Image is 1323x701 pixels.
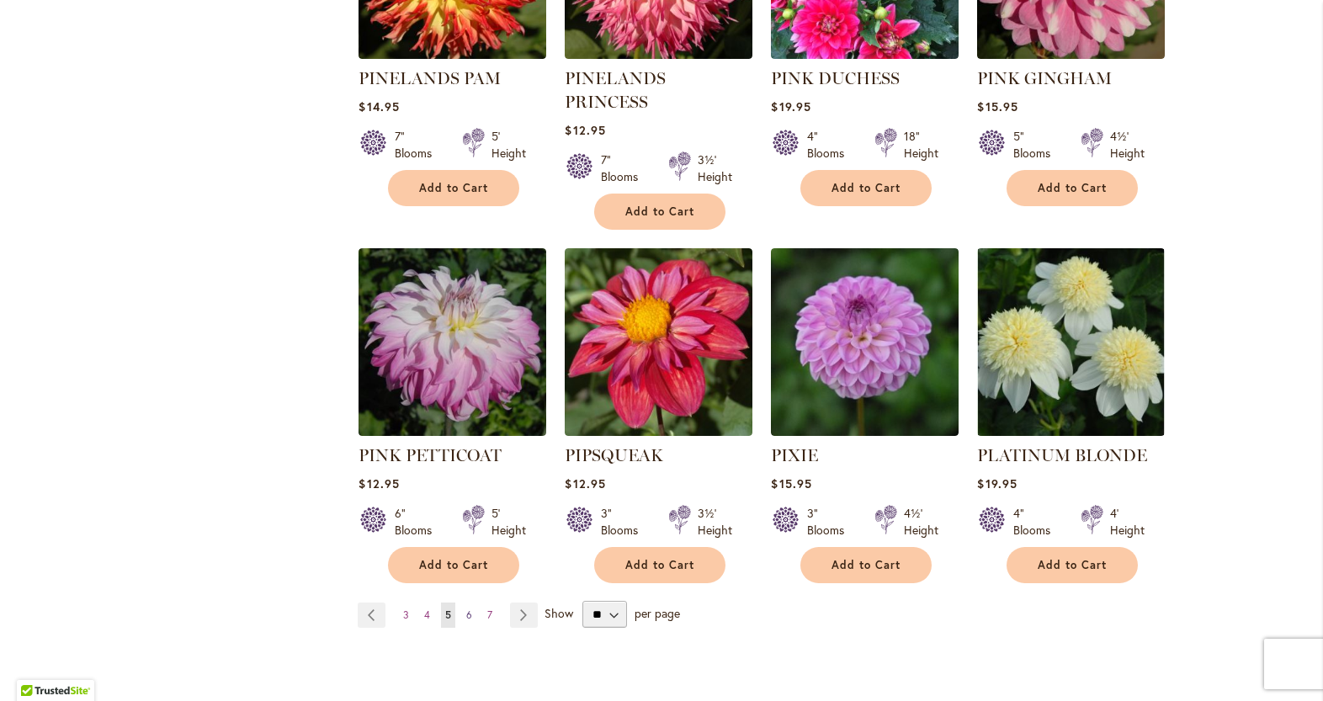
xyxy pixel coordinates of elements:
a: PINELANDS PAM [359,68,501,88]
a: PINK DUCHESS [771,46,959,62]
div: 5" Blooms [1013,128,1060,162]
span: $19.95 [977,475,1017,491]
a: PINK PETTICOAT [359,445,502,465]
span: Add to Cart [1038,181,1107,195]
div: 3" Blooms [601,505,648,539]
span: Add to Cart [832,181,901,195]
div: 4" Blooms [1013,505,1060,539]
button: Add to Cart [594,547,725,583]
span: Add to Cart [419,181,488,195]
a: PIXIE [771,445,818,465]
button: Add to Cart [800,170,932,206]
span: 4 [424,608,430,621]
a: PIXIE [771,423,959,439]
span: $12.95 [565,122,605,138]
a: 6 [462,603,476,628]
img: PLATINUM BLONDE [977,248,1165,436]
button: Add to Cart [388,547,519,583]
span: Add to Cart [1038,558,1107,572]
a: PINELANDS PRINCESS [565,46,752,62]
a: PINK GINGHAM [977,68,1112,88]
span: 7 [487,608,492,621]
div: 5' Height [491,505,526,539]
div: 3½' Height [698,151,732,185]
span: Add to Cart [832,558,901,572]
div: 4½' Height [1110,128,1145,162]
a: PINK DUCHESS [771,68,900,88]
a: 4 [420,603,434,628]
button: Add to Cart [594,194,725,230]
div: 3½' Height [698,505,732,539]
a: PINELANDS PAM [359,46,546,62]
span: 3 [403,608,409,621]
span: 5 [445,608,451,621]
span: Add to Cart [419,558,488,572]
a: 7 [483,603,497,628]
div: 7" Blooms [395,128,442,162]
a: Pink Petticoat [359,423,546,439]
button: Add to Cart [388,170,519,206]
div: 4' Height [1110,505,1145,539]
div: 6" Blooms [395,505,442,539]
div: 3" Blooms [807,505,854,539]
iframe: Launch Accessibility Center [13,641,60,688]
span: $12.95 [565,475,605,491]
span: $15.95 [771,475,811,491]
div: 4½' Height [904,505,938,539]
a: PLATINUM BLONDE [977,423,1165,439]
a: PINELANDS PRINCESS [565,68,666,112]
span: per page [635,605,680,621]
div: 18" Height [904,128,938,162]
span: Add to Cart [625,558,694,572]
span: Show [545,605,573,621]
span: $19.95 [771,98,810,114]
img: PIXIE [771,248,959,436]
span: $12.95 [359,475,399,491]
span: 6 [466,608,472,621]
div: 5' Height [491,128,526,162]
a: 3 [399,603,413,628]
button: Add to Cart [1007,170,1138,206]
span: Add to Cart [625,204,694,219]
img: PIPSQUEAK [565,248,752,436]
button: Add to Cart [1007,547,1138,583]
a: PIPSQUEAK [565,423,752,439]
button: Add to Cart [800,547,932,583]
a: PIPSQUEAK [565,445,663,465]
a: PLATINUM BLONDE [977,445,1147,465]
span: $15.95 [977,98,1017,114]
div: 7" Blooms [601,151,648,185]
div: 4" Blooms [807,128,854,162]
span: $14.95 [359,98,399,114]
img: Pink Petticoat [359,248,546,436]
a: PINK GINGHAM [977,46,1165,62]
